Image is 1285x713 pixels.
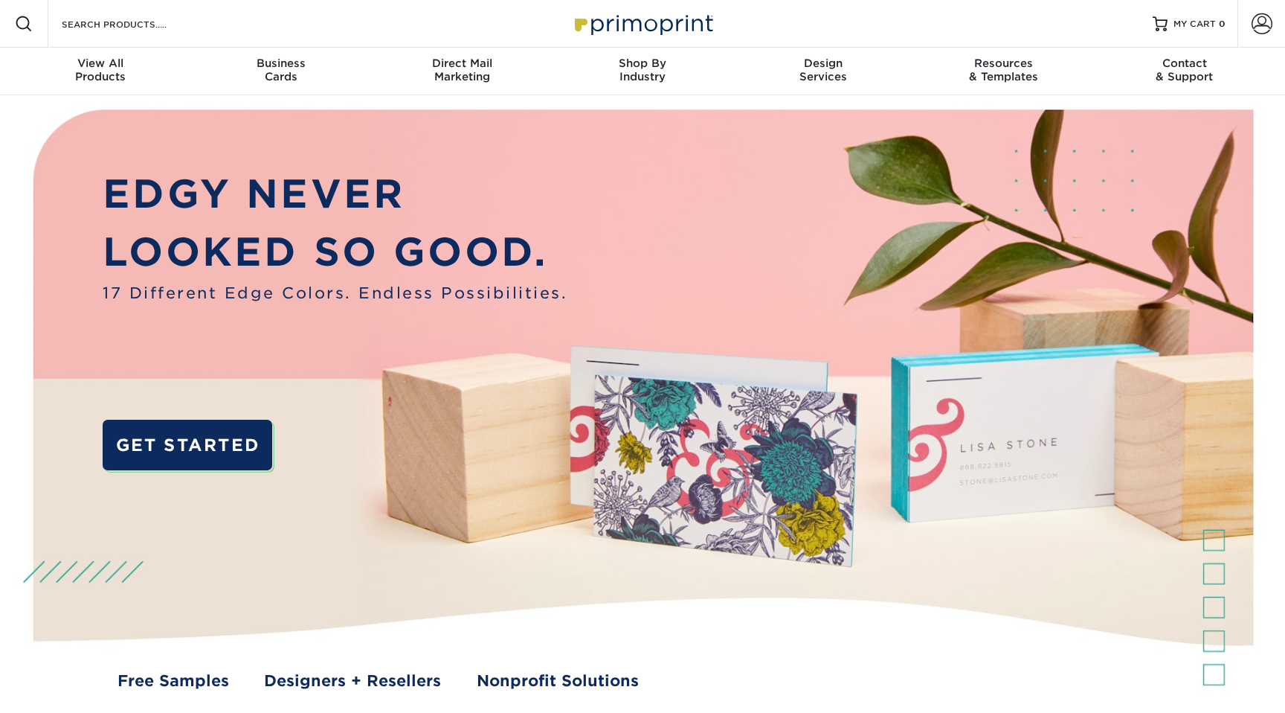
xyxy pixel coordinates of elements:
[1094,57,1275,70] span: Contact
[553,57,733,70] span: Shop By
[60,15,205,33] input: SEARCH PRODUCTS.....
[103,420,272,470] a: GET STARTED
[913,57,1094,83] div: & Templates
[732,57,913,83] div: Services
[191,57,372,70] span: Business
[913,48,1094,95] a: Resources& Templates
[117,669,229,692] a: Free Samples
[10,57,191,83] div: Products
[553,57,733,83] div: Industry
[732,48,913,95] a: DesignServices
[191,48,372,95] a: BusinessCards
[1094,57,1275,83] div: & Support
[477,669,639,692] a: Nonprofit Solutions
[568,7,717,39] img: Primoprint
[191,57,372,83] div: Cards
[103,281,567,304] span: 17 Different Edge Colors. Endless Possibilities.
[913,57,1094,70] span: Resources
[1094,48,1275,95] a: Contact& Support
[372,57,553,70] span: Direct Mail
[264,669,441,692] a: Designers + Resellers
[372,48,553,95] a: Direct MailMarketing
[732,57,913,70] span: Design
[10,48,191,95] a: View AllProducts
[553,48,733,95] a: Shop ByIndustry
[1219,19,1226,29] span: 0
[103,223,567,281] p: LOOKED SO GOOD.
[1173,18,1216,31] span: MY CART
[103,165,567,223] p: EDGY NEVER
[372,57,553,83] div: Marketing
[10,57,191,70] span: View All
